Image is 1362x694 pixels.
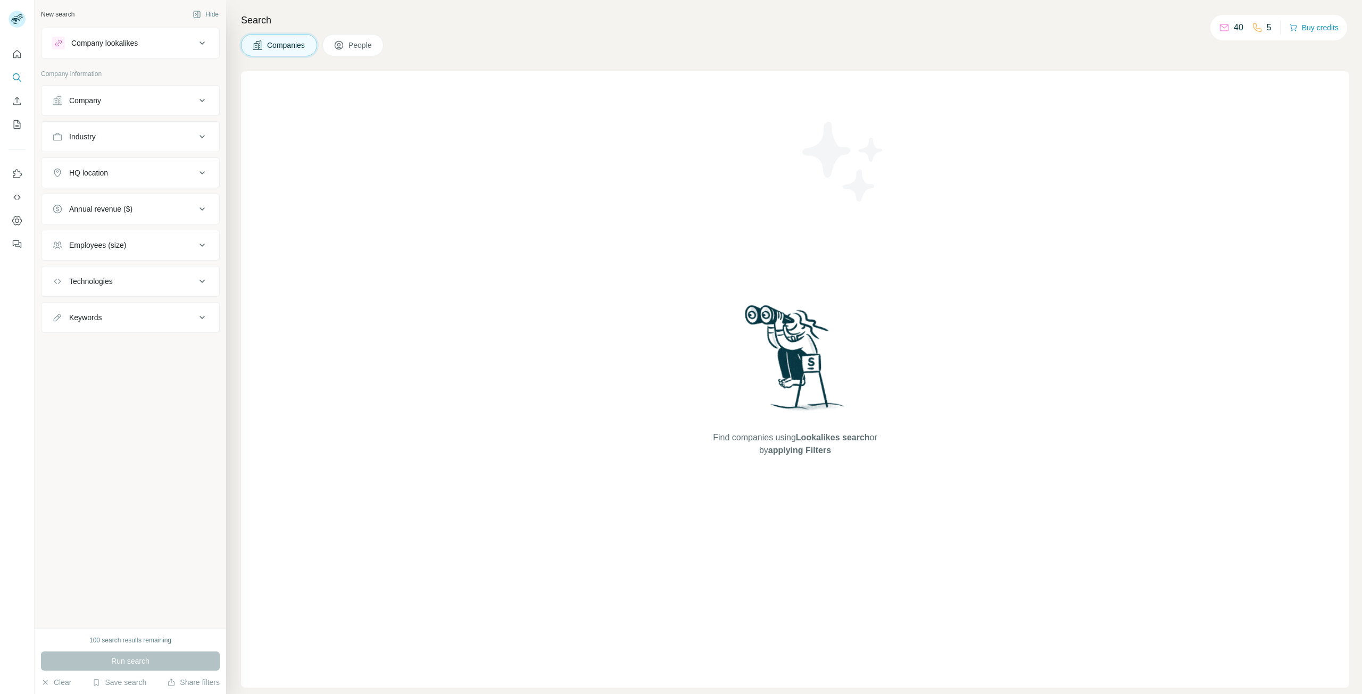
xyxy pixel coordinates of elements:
[89,636,171,645] div: 100 search results remaining
[69,95,101,106] div: Company
[9,68,26,87] button: Search
[41,124,219,149] button: Industry
[796,433,870,442] span: Lookalikes search
[9,115,26,134] button: My lists
[9,235,26,254] button: Feedback
[41,160,219,186] button: HQ location
[69,240,126,250] div: Employees (size)
[41,30,219,56] button: Company lookalikes
[69,168,108,178] div: HQ location
[41,269,219,294] button: Technologies
[9,91,26,111] button: Enrich CSV
[69,204,132,214] div: Annual revenue ($)
[348,40,373,51] span: People
[9,188,26,207] button: Use Surfe API
[167,677,220,688] button: Share filters
[41,196,219,222] button: Annual revenue ($)
[41,10,74,19] div: New search
[41,69,220,79] p: Company information
[1289,20,1339,35] button: Buy credits
[185,6,226,22] button: Hide
[41,88,219,113] button: Company
[71,38,138,48] div: Company lookalikes
[267,40,306,51] span: Companies
[1267,21,1272,34] p: 5
[740,302,851,421] img: Surfe Illustration - Woman searching with binoculars
[69,131,96,142] div: Industry
[710,431,880,457] span: Find companies using or by
[241,13,1349,28] h4: Search
[9,45,26,64] button: Quick start
[795,114,891,210] img: Surfe Illustration - Stars
[9,164,26,183] button: Use Surfe on LinkedIn
[69,276,113,287] div: Technologies
[41,232,219,258] button: Employees (size)
[41,677,71,688] button: Clear
[92,677,146,688] button: Save search
[69,312,102,323] div: Keywords
[768,446,831,455] span: applying Filters
[9,211,26,230] button: Dashboard
[1234,21,1243,34] p: 40
[41,305,219,330] button: Keywords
